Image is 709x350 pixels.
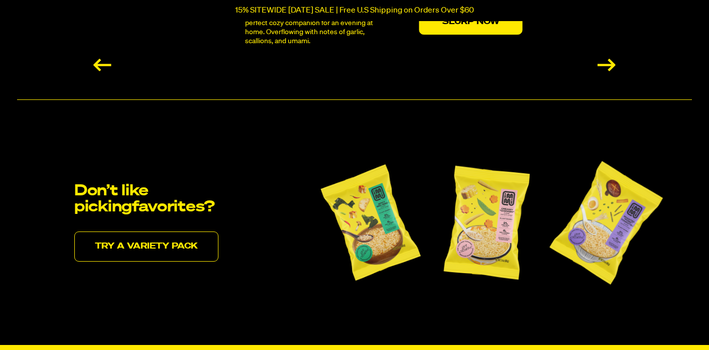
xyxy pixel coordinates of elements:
[74,183,235,215] h2: Don’t like picking favorites?
[74,231,218,262] a: Try a variety pack
[436,152,537,292] img: immi Creamy Chicken
[245,10,377,46] p: Classic, savory, and comforting. The perfect cozy companion for an evening at home. Overflowing w...
[545,152,667,293] img: immi Roasted Pork Tonkotsu
[313,152,428,293] img: immi Spicy Red Miso
[419,10,523,35] a: Slurp Now
[93,59,111,71] div: Previous slide
[598,59,616,71] div: Next slide
[235,6,474,15] p: 15% SITEWIDE [DATE] SALE | Free U.S Shipping on Orders Over $60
